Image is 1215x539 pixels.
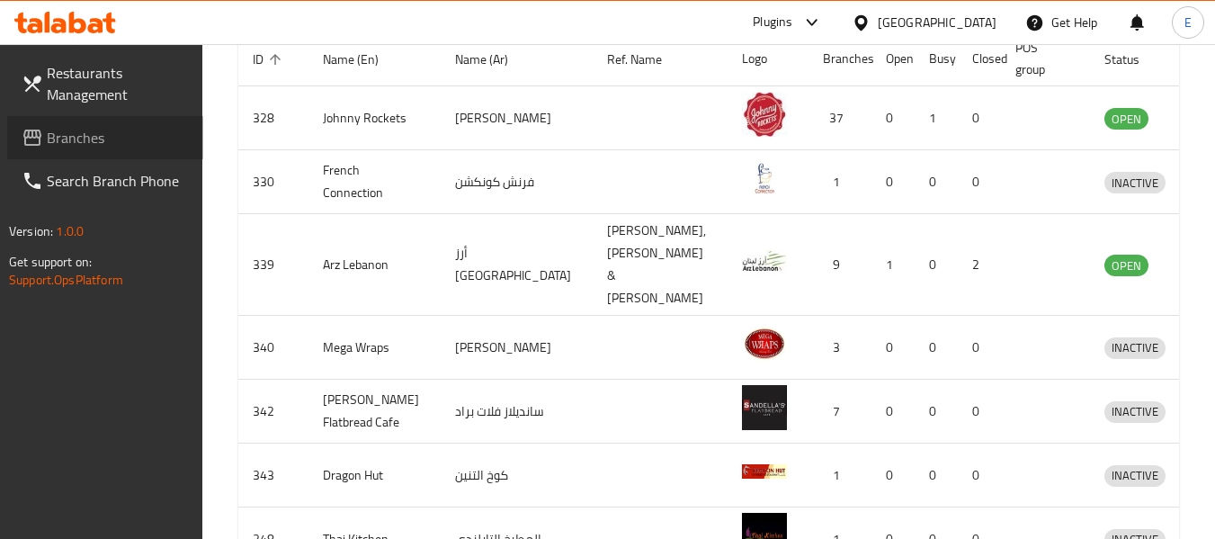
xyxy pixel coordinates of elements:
[915,214,958,316] td: 0
[238,86,308,150] td: 328
[728,31,809,86] th: Logo
[958,380,1001,444] td: 0
[878,13,996,32] div: [GEOGRAPHIC_DATA]
[742,92,787,137] img: Johnny Rockets
[253,49,287,70] span: ID
[915,380,958,444] td: 0
[1104,337,1166,359] div: INACTIVE
[441,444,593,508] td: كوخ التنين
[7,51,203,116] a: Restaurants Management
[441,214,593,316] td: أرز [GEOGRAPHIC_DATA]
[871,316,915,380] td: 0
[323,49,402,70] span: Name (En)
[871,86,915,150] td: 0
[308,316,441,380] td: Mega Wraps
[742,156,787,201] img: French Connection
[1104,337,1166,358] span: INACTIVE
[871,31,915,86] th: Open
[742,238,787,283] img: Arz Lebanon
[742,321,787,366] img: Mega Wraps
[809,150,871,214] td: 1
[1184,13,1192,32] span: E
[1104,172,1166,193] div: INACTIVE
[308,444,441,508] td: Dragon Hut
[915,150,958,214] td: 0
[1104,255,1148,276] div: OPEN
[47,62,189,105] span: Restaurants Management
[1104,256,1148,276] span: OPEN
[871,214,915,316] td: 1
[742,449,787,494] img: Dragon Hut
[1104,401,1166,422] span: INACTIVE
[47,127,189,148] span: Branches
[915,316,958,380] td: 0
[308,380,441,444] td: [PERSON_NAME] Flatbread Cafe
[809,444,871,508] td: 1
[871,444,915,508] td: 0
[958,444,1001,508] td: 0
[1104,401,1166,423] div: INACTIVE
[56,220,84,243] span: 1.0.0
[593,214,728,316] td: [PERSON_NAME],[PERSON_NAME] & [PERSON_NAME]
[1104,109,1148,130] span: OPEN
[958,214,1001,316] td: 2
[455,49,532,70] span: Name (Ar)
[238,380,308,444] td: 342
[308,150,441,214] td: French Connection
[1104,49,1163,70] span: Status
[958,86,1001,150] td: 0
[809,380,871,444] td: 7
[607,49,685,70] span: Ref. Name
[238,150,308,214] td: 330
[915,444,958,508] td: 0
[871,150,915,214] td: 0
[238,214,308,316] td: 339
[1104,173,1166,193] span: INACTIVE
[9,268,123,292] a: Support.OpsPlatform
[441,86,593,150] td: [PERSON_NAME]
[809,31,871,86] th: Branches
[915,86,958,150] td: 1
[238,444,308,508] td: 343
[441,380,593,444] td: سانديلاز فلات براد
[1104,465,1166,486] span: INACTIVE
[9,250,92,274] span: Get support on:
[308,86,441,150] td: Johnny Rockets
[9,220,53,243] span: Version:
[809,214,871,316] td: 9
[7,116,203,159] a: Branches
[7,159,203,202] a: Search Branch Phone
[1015,37,1068,80] span: POS group
[753,12,792,33] div: Plugins
[958,31,1001,86] th: Closed
[47,170,189,192] span: Search Branch Phone
[871,380,915,444] td: 0
[1104,108,1148,130] div: OPEN
[441,316,593,380] td: [PERSON_NAME]
[238,316,308,380] td: 340
[441,150,593,214] td: فرنش كونكشن
[809,316,871,380] td: 3
[915,31,958,86] th: Busy
[958,316,1001,380] td: 0
[809,86,871,150] td: 37
[958,150,1001,214] td: 0
[742,385,787,430] img: Sandella's Flatbread Cafe
[308,214,441,316] td: Arz Lebanon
